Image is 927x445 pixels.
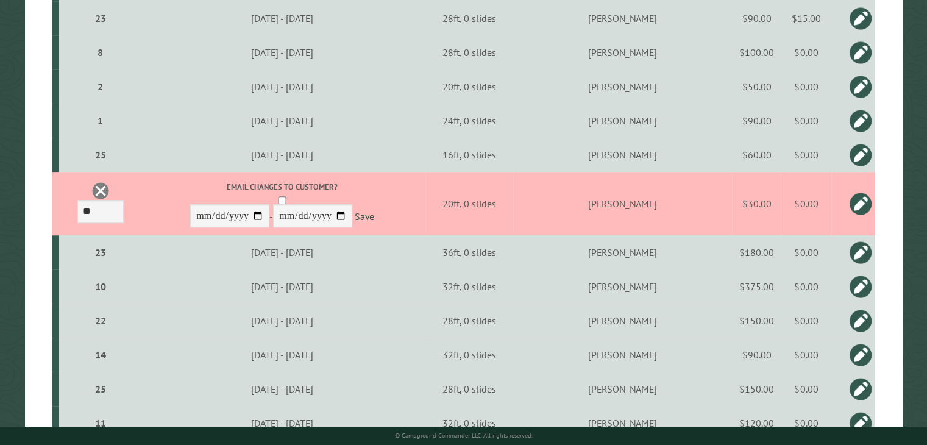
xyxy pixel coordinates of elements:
[63,417,137,429] div: 11
[63,80,137,93] div: 2
[732,69,781,104] td: $50.00
[141,417,424,429] div: [DATE] - [DATE]
[425,338,513,372] td: 32ft, 0 slides
[732,304,781,338] td: $150.00
[513,172,733,235] td: [PERSON_NAME]
[63,149,137,161] div: 25
[395,432,533,440] small: © Campground Commander LLC. All rights reserved.
[63,383,137,395] div: 25
[732,235,781,269] td: $180.00
[141,383,424,395] div: [DATE] - [DATE]
[63,46,137,59] div: 8
[513,104,733,138] td: [PERSON_NAME]
[141,46,424,59] div: [DATE] - [DATE]
[425,235,513,269] td: 36ft, 0 slides
[732,104,781,138] td: $90.00
[91,182,110,200] a: Delete this reservation
[141,181,424,230] div: -
[732,138,781,172] td: $60.00
[63,115,137,127] div: 1
[141,149,424,161] div: [DATE] - [DATE]
[425,104,513,138] td: 24ft, 0 slides
[781,338,831,372] td: $0.00
[425,69,513,104] td: 20ft, 0 slides
[513,338,733,372] td: [PERSON_NAME]
[732,372,781,406] td: $150.00
[141,349,424,361] div: [DATE] - [DATE]
[141,246,424,258] div: [DATE] - [DATE]
[425,1,513,35] td: 28ft, 0 slides
[425,269,513,304] td: 32ft, 0 slides
[781,269,831,304] td: $0.00
[513,35,733,69] td: [PERSON_NAME]
[732,172,781,235] td: $30.00
[781,406,831,440] td: $0.00
[141,181,424,193] label: Email changes to customer?
[141,280,424,293] div: [DATE] - [DATE]
[63,349,137,361] div: 14
[781,104,831,138] td: $0.00
[781,304,831,338] td: $0.00
[781,235,831,269] td: $0.00
[141,12,424,24] div: [DATE] - [DATE]
[781,372,831,406] td: $0.00
[732,269,781,304] td: $375.00
[781,35,831,69] td: $0.00
[513,269,733,304] td: [PERSON_NAME]
[425,406,513,440] td: 32ft, 0 slides
[63,12,137,24] div: 23
[513,372,733,406] td: [PERSON_NAME]
[781,172,831,235] td: $0.00
[732,406,781,440] td: $120.00
[425,372,513,406] td: 28ft, 0 slides
[513,1,733,35] td: [PERSON_NAME]
[141,315,424,327] div: [DATE] - [DATE]
[513,406,733,440] td: [PERSON_NAME]
[355,210,374,222] a: Save
[425,138,513,172] td: 16ft, 0 slides
[781,138,831,172] td: $0.00
[63,280,137,293] div: 10
[513,235,733,269] td: [PERSON_NAME]
[63,315,137,327] div: 22
[141,115,424,127] div: [DATE] - [DATE]
[425,35,513,69] td: 28ft, 0 slides
[781,69,831,104] td: $0.00
[425,172,513,235] td: 20ft, 0 slides
[732,1,781,35] td: $90.00
[513,304,733,338] td: [PERSON_NAME]
[63,246,137,258] div: 23
[513,69,733,104] td: [PERSON_NAME]
[141,80,424,93] div: [DATE] - [DATE]
[425,304,513,338] td: 28ft, 0 slides
[781,1,831,35] td: $15.00
[732,338,781,372] td: $90.00
[513,138,733,172] td: [PERSON_NAME]
[732,35,781,69] td: $100.00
